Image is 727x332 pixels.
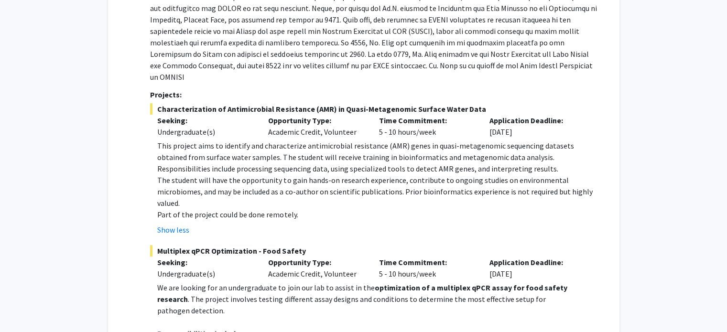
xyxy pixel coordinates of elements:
[261,115,372,138] div: Academic Credit, Volunteer
[157,257,254,268] p: Seeking:
[482,115,593,138] div: [DATE]
[150,103,600,115] span: Characterization of Antimicrobial Resistance (AMR) in Quasi-Metagenomic Surface Water Data
[157,126,254,138] div: Undergraduate(s)
[157,282,600,316] p: We are looking for an undergraduate to join our lab to assist in the . The project involves testi...
[157,174,600,209] p: The student will have the opportunity to gain hands-on research experience, contribute to ongoing...
[489,115,586,126] p: Application Deadline:
[157,224,189,236] button: Show less
[268,257,365,268] p: Opportunity Type:
[379,115,475,126] p: Time Commitment:
[150,90,182,99] strong: Projects:
[371,115,482,138] div: 5 - 10 hours/week
[157,268,254,279] div: Undergraduate(s)
[379,257,475,268] p: Time Commitment:
[371,257,482,279] div: 5 - 10 hours/week
[150,245,600,257] span: Multiplex qPCR Optimization - Food Safety
[157,115,254,126] p: Seeking:
[489,257,586,268] p: Application Deadline:
[482,257,593,279] div: [DATE]
[268,115,365,126] p: Opportunity Type:
[7,289,41,325] iframe: Chat
[261,257,372,279] div: Academic Credit, Volunteer
[157,140,600,174] p: This project aims to identify and characterize antimicrobial resistance (AMR) genes in quasi-meta...
[157,209,600,220] p: Part of the project could be done remotely.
